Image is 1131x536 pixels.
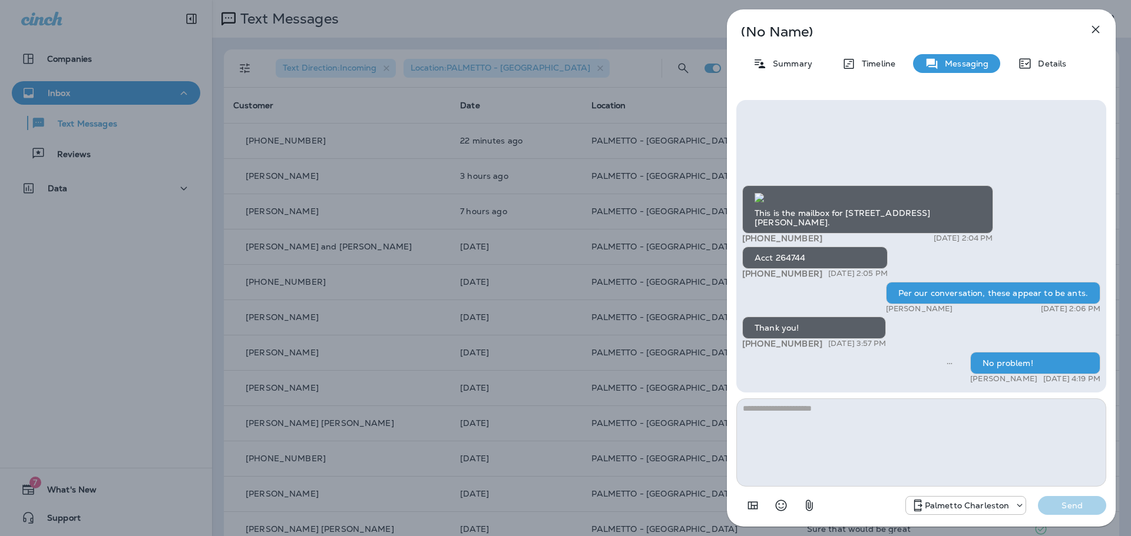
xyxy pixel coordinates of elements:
p: [DATE] 2:05 PM [828,269,888,278]
div: Thank you! [742,317,886,339]
div: +1 (843) 277-8322 [906,498,1026,512]
p: Summary [767,59,812,68]
span: Sent [947,357,953,368]
div: This is the mailbox for [STREET_ADDRESS][PERSON_NAME]. [742,185,993,234]
p: [PERSON_NAME] [970,374,1037,384]
p: [DATE] 3:57 PM [828,339,886,348]
p: Timeline [856,59,895,68]
span: [PHONE_NUMBER] [742,233,822,244]
span: [PHONE_NUMBER] [742,268,822,279]
div: No problem! [970,352,1100,374]
img: twilio-download [755,193,764,202]
p: [DATE] 2:06 PM [1041,304,1100,314]
p: (No Name) [741,27,1063,36]
button: Add in a premade template [741,494,765,517]
p: Palmetto Charleston [925,501,1010,510]
p: Messaging [939,59,988,68]
span: [PHONE_NUMBER] [742,338,822,349]
button: Select an emoji [769,494,793,517]
div: Acct 264744 [742,247,888,269]
p: Details [1032,59,1066,68]
p: [DATE] 2:04 PM [934,234,993,243]
p: [PERSON_NAME] [886,304,953,314]
div: Per our conversation, these appear to be ants. [886,282,1100,304]
p: [DATE] 4:19 PM [1043,374,1100,384]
